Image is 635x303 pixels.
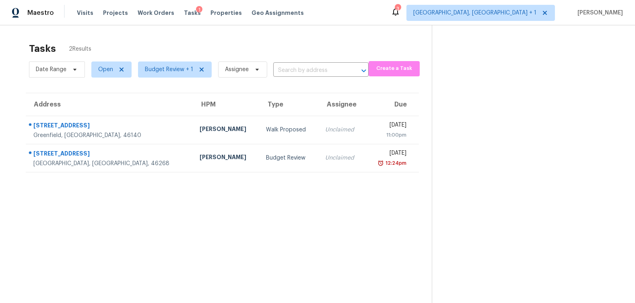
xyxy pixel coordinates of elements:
th: Due [365,93,419,116]
span: Assignee [225,66,249,74]
h2: Tasks [29,45,56,53]
span: 2 Results [69,45,91,53]
div: Budget Review [266,154,312,162]
span: Maestro [27,9,54,17]
th: HPM [193,93,260,116]
th: Type [260,93,318,116]
span: Work Orders [138,9,174,17]
img: Overdue Alarm Icon [377,159,384,167]
div: 1 [196,6,202,14]
span: [PERSON_NAME] [574,9,623,17]
div: [PERSON_NAME] [200,125,253,135]
button: Create a Task [369,61,419,76]
span: Geo Assignments [252,9,304,17]
div: 12:24pm [384,159,406,167]
button: Open [358,65,369,76]
span: Date Range [36,66,66,74]
th: Assignee [319,93,365,116]
span: Budget Review + 1 [145,66,193,74]
span: Projects [103,9,128,17]
span: Visits [77,9,93,17]
span: Open [98,66,113,74]
span: Create a Task [373,64,415,73]
div: 11:00pm [372,131,406,139]
div: [STREET_ADDRESS] [33,149,187,160]
div: Unclaimed [325,154,359,162]
div: Greenfield, [GEOGRAPHIC_DATA], 46140 [33,131,187,139]
div: [DATE] [372,121,406,131]
div: [DATE] [372,149,406,159]
input: Search by address [273,64,346,77]
div: Walk Proposed [266,126,312,134]
th: Address [26,93,193,116]
div: 3 [395,5,400,13]
span: Tasks [184,10,201,16]
div: [GEOGRAPHIC_DATA], [GEOGRAPHIC_DATA], 46268 [33,160,187,168]
div: Unclaimed [325,126,359,134]
div: [PERSON_NAME] [200,153,253,163]
span: [GEOGRAPHIC_DATA], [GEOGRAPHIC_DATA] + 1 [413,9,536,17]
span: Properties [210,9,242,17]
div: [STREET_ADDRESS] [33,121,187,131]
